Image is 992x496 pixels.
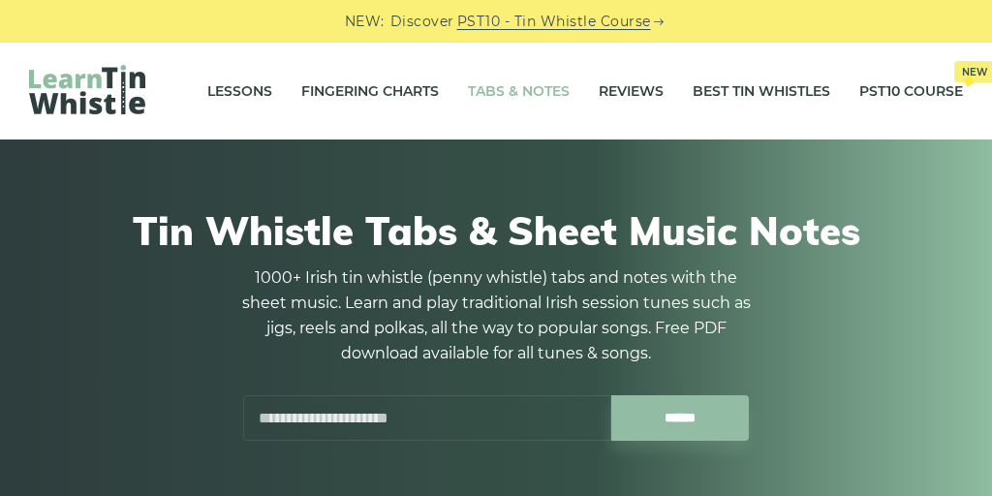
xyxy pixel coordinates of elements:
a: PST10 CourseNew [859,67,963,115]
a: Reviews [599,67,664,115]
a: Tabs & Notes [468,67,570,115]
a: Fingering Charts [301,67,439,115]
img: LearnTinWhistle.com [29,65,145,114]
a: Lessons [207,67,272,115]
p: 1000+ Irish tin whistle (penny whistle) tabs and notes with the sheet music. Learn and play tradi... [234,265,758,366]
h1: Tin Whistle Tabs & Sheet Music Notes [39,207,953,254]
a: Best Tin Whistles [693,67,830,115]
